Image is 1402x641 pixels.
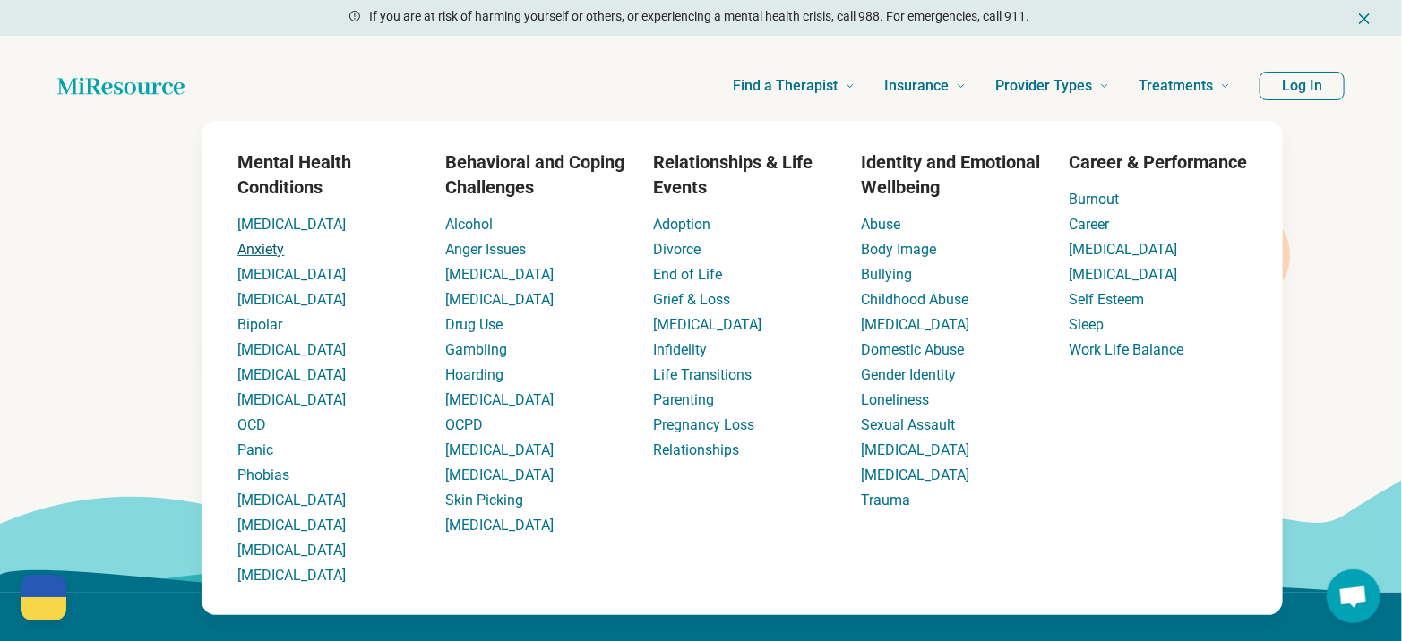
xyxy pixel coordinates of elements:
[237,366,346,383] a: [MEDICAL_DATA]
[445,366,503,383] a: Hoarding
[1139,50,1231,122] a: Treatments
[861,466,969,483] a: [MEDICAL_DATA]
[861,266,912,283] a: Bullying
[445,341,507,358] a: Gambling
[445,391,554,408] a: [MEDICAL_DATA]
[861,416,955,433] a: Sexual Assault
[884,50,967,122] a: Insurance
[995,73,1092,98] span: Provider Types
[995,50,1110,122] a: Provider Types
[94,121,1390,615] div: Find a Therapist
[653,416,754,433] a: Pregnancy Loss
[1069,216,1109,233] a: Career
[237,567,346,584] a: [MEDICAL_DATA]
[653,341,707,358] a: Infidelity
[445,150,624,200] h3: Behavioral and Coping Challenges
[653,241,701,258] a: Divorce
[653,266,722,283] a: End of Life
[237,291,346,308] a: [MEDICAL_DATA]
[861,241,936,258] a: Body Image
[653,216,710,233] a: Adoption
[653,441,739,458] a: Relationships
[653,391,714,408] a: Parenting
[861,441,969,458] a: [MEDICAL_DATA]
[445,241,526,258] a: Anger Issues
[861,366,956,383] a: Gender Identity
[653,366,752,383] a: Life Transitions
[445,316,503,333] a: Drug Use
[445,466,554,483] a: [MEDICAL_DATA]
[237,491,346,509] a: [MEDICAL_DATA]
[57,68,185,104] a: Home page
[1069,266,1177,283] a: [MEDICAL_DATA]
[653,150,832,200] h3: Relationships & Life Events
[653,316,761,333] a: [MEDICAL_DATA]
[445,266,554,283] a: [MEDICAL_DATA]
[861,291,968,308] a: Childhood Abuse
[237,216,346,233] a: [MEDICAL_DATA]
[445,416,483,433] a: OCPD
[445,291,554,308] a: [MEDICAL_DATA]
[1069,341,1183,358] a: Work Life Balance
[861,491,910,509] a: Trauma
[1069,316,1104,333] a: Sleep
[861,150,1040,200] h3: Identity and Emotional Wellbeing
[1069,241,1177,258] a: [MEDICAL_DATA]
[733,50,856,122] a: Find a Therapist
[1139,73,1213,98] span: Treatments
[733,73,838,98] span: Find a Therapist
[237,391,346,408] a: [MEDICAL_DATA]
[237,416,266,433] a: OCD
[369,7,1029,26] p: If you are at risk of harming yourself or others, or experiencing a mental health crisis, call 98...
[1069,150,1247,175] h3: Career & Performance
[1260,72,1345,100] button: Log In
[861,316,969,333] a: [MEDICAL_DATA]
[237,441,273,458] a: Panic
[1327,569,1380,623] div: Open chat
[1355,7,1373,29] button: Dismiss
[237,341,346,358] a: [MEDICAL_DATA]
[445,491,523,509] a: Skin Picking
[237,266,346,283] a: [MEDICAL_DATA]
[237,466,289,483] a: Phobias
[1069,191,1119,208] a: Burnout
[861,216,900,233] a: Abuse
[1069,291,1144,308] a: Self Esteem
[237,542,346,559] a: [MEDICAL_DATA]
[445,216,493,233] a: Alcohol
[445,517,554,534] a: [MEDICAL_DATA]
[884,73,949,98] span: Insurance
[653,291,730,308] a: Grief & Loss
[237,517,346,534] a: [MEDICAL_DATA]
[237,241,284,258] a: Anxiety
[237,316,282,333] a: Bipolar
[861,391,929,408] a: Loneliness
[445,441,554,458] a: [MEDICAL_DATA]
[861,341,964,358] a: Domestic Abuse
[237,150,417,200] h3: Mental Health Conditions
